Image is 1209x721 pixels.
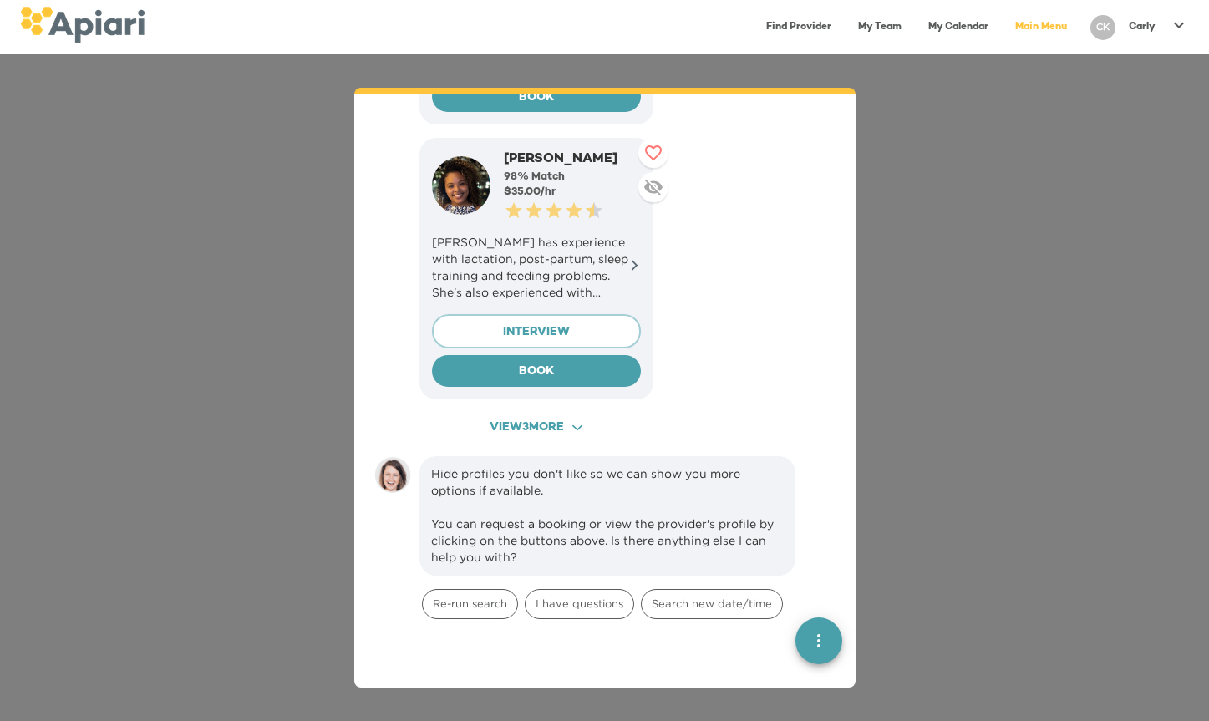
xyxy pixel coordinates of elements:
[20,7,145,43] img: logo
[419,413,653,444] button: View3more
[918,10,998,44] a: My Calendar
[795,617,842,664] button: quick menu
[422,589,518,619] div: Re-run search
[642,596,782,612] span: Search new date/time
[445,88,627,109] span: BOOK
[1129,20,1156,34] p: Carly
[1090,15,1115,40] div: CK
[423,596,517,612] span: Re-run search
[446,322,627,343] span: INTERVIEW
[638,172,668,202] button: Descend provider in search
[504,185,641,200] div: $ 35.00 /hr
[432,81,641,113] button: BOOK
[445,362,627,383] span: BOOK
[504,150,641,170] div: [PERSON_NAME]
[374,456,411,493] img: amy.37686e0395c82528988e.png
[432,314,641,349] button: INTERVIEW
[504,170,641,185] div: 98 % Match
[641,589,783,619] div: Search new date/time
[431,465,784,566] div: Hide profiles you don't like so we can show you more options if available. You can request a book...
[434,418,638,439] span: View 3 more
[526,596,633,612] span: I have questions
[756,10,841,44] a: Find Provider
[1005,10,1077,44] a: Main Menu
[432,156,490,215] img: user-photo-123-1759519986618.jpeg
[432,234,641,301] p: [PERSON_NAME] has experience with lactation, post-partum, sleep training and feeding problems. Sh...
[525,589,634,619] div: I have questions
[848,10,912,44] a: My Team
[432,355,641,387] button: BOOK
[638,138,668,168] button: Like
